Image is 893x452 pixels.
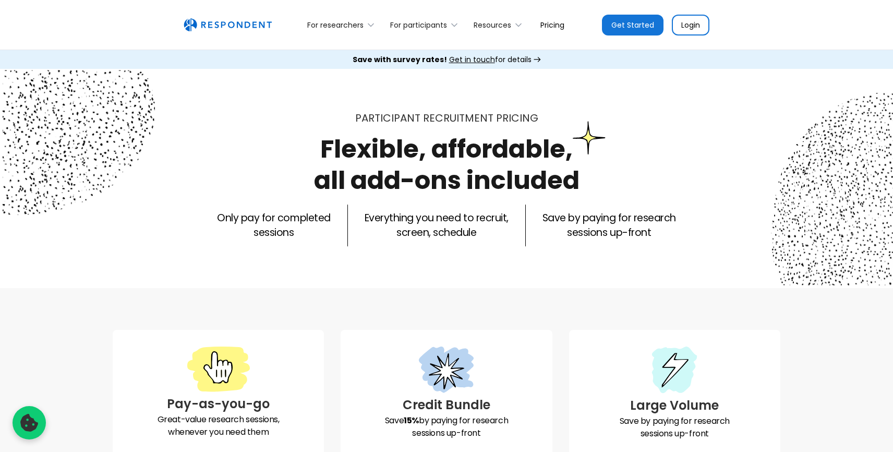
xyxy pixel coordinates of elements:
[496,111,538,125] span: PRICING
[468,13,532,37] div: Resources
[349,396,544,414] h3: Credit Bundle
[353,54,532,65] div: for details
[577,396,772,415] h3: Large Volume
[672,15,709,35] a: Login
[365,211,509,240] p: Everything you need to recruit, screen, schedule
[542,211,676,240] p: Save by paying for research sessions up-front
[184,18,272,32] a: home
[384,13,468,37] div: For participants
[301,13,384,37] div: For researchers
[353,54,447,65] strong: Save with survey rates!
[349,414,544,439] p: Save by paying for research sessions up-front
[602,15,663,35] a: Get Started
[355,111,493,125] span: Participant recruitment
[217,211,330,240] p: Only pay for completed sessions
[532,13,573,37] a: Pricing
[121,413,316,438] p: Great-value research sessions, whenever you need them
[184,18,272,32] img: Untitled UI logotext
[449,54,495,65] span: Get in touch
[307,20,364,30] div: For researchers
[474,20,511,30] div: Resources
[121,395,316,413] h3: Pay-as-you-go
[577,415,772,440] p: Save by paying for research sessions up-front
[404,414,419,426] strong: 15%
[314,132,580,198] h1: Flexible, affordable, all add-ons included
[390,20,447,30] div: For participants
